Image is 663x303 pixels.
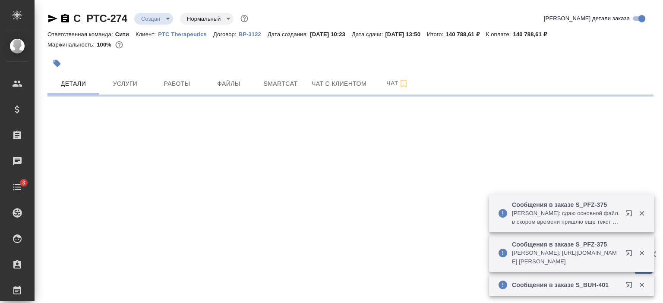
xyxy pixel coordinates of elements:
p: Клиент: [136,31,158,37]
a: C_PTC-274 [73,12,127,24]
button: Открыть в новой вкладке [620,205,641,225]
span: [PERSON_NAME] детали заказа [544,14,630,23]
span: Услуги [104,78,146,89]
p: Сити [115,31,136,37]
button: 0.00 RUB; [114,39,125,50]
div: Создан [134,13,173,25]
a: 3 [2,176,32,198]
span: Файлы [208,78,249,89]
p: Сообщения в заказе S_PFZ-375 [512,240,620,249]
button: Открыть в новой вкладке [620,276,641,297]
p: Ответственная команда: [47,31,115,37]
button: Открыть в новой вкладке [620,244,641,265]
p: Сообщения в заказе S_BUH-401 [512,281,620,289]
p: К оплате: [486,31,513,37]
p: ВР-3122 [239,31,268,37]
div: Создан [180,13,234,25]
p: 100% [97,41,114,48]
button: Закрыть [633,281,650,289]
span: Работы [156,78,198,89]
span: Чат с клиентом [312,78,366,89]
a: ВР-3122 [239,30,268,37]
span: 3 [17,178,30,187]
p: 140 788,61 ₽ [513,31,553,37]
span: Smartcat [260,78,301,89]
button: Скопировать ссылку для ЯМессенджера [47,13,58,24]
button: Создан [139,15,163,22]
span: Детали [53,78,94,89]
p: [PERSON_NAME]: [URL][DOMAIN_NAME] [PERSON_NAME] [512,249,620,266]
button: Добавить тэг [47,54,66,73]
button: Закрыть [633,209,650,217]
p: Итого: [427,31,445,37]
p: PTC Therapeutics [158,31,213,37]
p: Дата создания: [268,31,310,37]
p: Маржинальность: [47,41,97,48]
button: Закрыть [633,249,650,257]
button: Скопировать ссылку [60,13,70,24]
p: [DATE] 10:23 [310,31,352,37]
p: Сообщения в заказе S_PFZ-375 [512,200,620,209]
button: Доп статусы указывают на важность/срочность заказа [239,13,250,24]
button: Нормальный [184,15,223,22]
a: PTC Therapeutics [158,30,213,37]
svg: Подписаться [398,78,409,89]
p: 140 788,61 ₽ [445,31,486,37]
p: [DATE] 13:50 [385,31,427,37]
p: [PERSON_NAME]: сдаю основной файл. в скором времени пришлю еще текст из 4 таблиц отдельно. в осно... [512,209,620,226]
p: Договор: [213,31,239,37]
span: Чат [377,78,418,89]
p: Дата сдачи: [352,31,385,37]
